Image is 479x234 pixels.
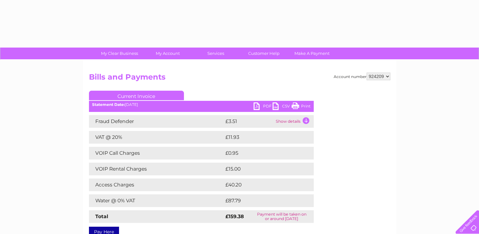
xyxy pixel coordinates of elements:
[93,48,146,59] a: My Clear Business
[89,73,390,85] h2: Bills and Payments
[273,102,292,112] a: CSV
[89,102,314,107] div: [DATE]
[254,102,273,112] a: PDF
[224,163,300,175] td: £15.00
[89,131,224,144] td: VAT @ 20%
[286,48,338,59] a: Make A Payment
[224,131,300,144] td: £11.93
[92,102,125,107] b: Statement Date:
[238,48,290,59] a: Customer Help
[190,48,242,59] a: Services
[292,102,311,112] a: Print
[89,163,224,175] td: VOIP Rental Charges
[334,73,390,80] div: Account number
[89,115,224,128] td: Fraud Defender
[224,147,299,159] td: £0.95
[89,194,224,207] td: Water @ 0% VAT
[250,210,313,223] td: Payment will be taken on or around [DATE]
[95,213,108,219] strong: Total
[225,213,244,219] strong: £159.38
[224,115,274,128] td: £3.51
[274,115,314,128] td: Show details
[89,179,224,191] td: Access Charges
[224,194,301,207] td: £87.79
[89,147,224,159] td: VOIP Call Charges
[224,179,301,191] td: £40.20
[142,48,194,59] a: My Account
[89,91,184,100] a: Current Invoice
